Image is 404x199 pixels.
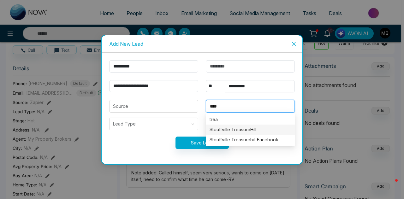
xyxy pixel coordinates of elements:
[210,136,291,143] div: Stouffville Treasurehill Facebook
[210,116,291,123] div: trea
[285,35,302,52] button: Close
[383,178,398,193] iframe: Intercom live chat
[210,126,291,133] div: Stouffville TreasureHill
[206,135,295,145] div: Stouffville Treasurehill Facebook
[206,125,295,135] div: Stouffville TreasureHill
[175,137,229,149] button: Save Lead
[109,40,295,47] div: Add New Lead
[206,114,295,125] div: trea
[291,41,296,46] span: close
